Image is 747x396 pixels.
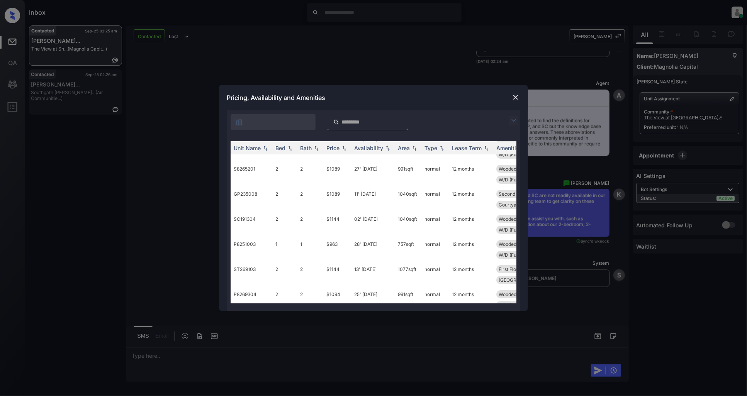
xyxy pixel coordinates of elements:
td: 991 sqft [395,162,421,187]
td: normal [421,212,449,237]
div: Amenities [496,145,522,151]
img: icon-zuma [509,116,518,125]
td: normal [421,262,449,287]
td: 2 [272,287,297,312]
td: P8269304 [231,287,272,312]
td: 25' [DATE] [351,287,395,312]
img: sorting [384,146,392,151]
div: Pricing, Availability and Amenities [219,85,528,110]
img: sorting [261,146,269,151]
span: W/D (Full Sized... [499,152,536,157]
div: Type [424,145,437,151]
span: [GEOGRAPHIC_DATA] [499,277,546,283]
td: 2 [297,287,323,312]
td: 13' [DATE] [351,262,395,287]
div: Availability [354,145,383,151]
td: ST269103 [231,262,272,287]
td: normal [421,287,449,312]
td: 02' [DATE] [351,212,395,237]
td: 991 sqft [395,287,421,312]
td: 2 [272,212,297,237]
span: W/D (Full Sized... [499,227,536,233]
td: 1077 sqft [395,262,421,287]
span: Wooded View [499,216,528,222]
td: 2 [297,212,323,237]
span: Wooded View [499,241,528,247]
td: normal [421,237,449,262]
span: First Floor [499,266,521,272]
img: close [512,93,520,101]
td: 2 [297,187,323,212]
td: 2 [297,162,323,187]
td: 2 [272,162,297,187]
td: 27' [DATE] [351,162,395,187]
td: $1144 [323,212,351,237]
td: 12 months [449,162,493,187]
div: Area [398,145,410,151]
td: 2 [297,262,323,287]
td: 2 [272,187,297,212]
td: S8265201 [231,162,272,187]
td: normal [421,187,449,212]
td: 757 sqft [395,237,421,262]
img: icon-zuma [333,118,339,125]
img: icon-zuma [235,118,243,126]
div: Bath [300,145,312,151]
td: 2 [272,262,297,287]
img: sorting [312,146,320,151]
td: 1040 sqft [395,187,421,212]
span: Second Floor [499,191,528,197]
div: Bed [275,145,285,151]
td: 1040 sqft [395,212,421,237]
td: 12 months [449,262,493,287]
span: W/D (Full Sized... [499,302,536,308]
span: Wooded View [499,291,528,297]
td: SC191304 [231,212,272,237]
span: Courtyard view [499,202,533,208]
img: sorting [286,146,294,151]
td: $1094 [323,287,351,312]
td: 12 months [449,237,493,262]
div: Lease Term [452,145,482,151]
span: W/D (Full Sized... [499,177,536,183]
td: $1089 [323,187,351,212]
td: 1 [297,237,323,262]
td: GP235008 [231,187,272,212]
td: 12 months [449,212,493,237]
td: 1 [272,237,297,262]
td: $963 [323,237,351,262]
td: P8251003 [231,237,272,262]
div: Price [326,145,340,151]
td: 12 months [449,287,493,312]
td: 28' [DATE] [351,237,395,262]
img: sorting [438,146,446,151]
td: normal [421,162,449,187]
span: Wooded View [499,166,528,172]
img: sorting [340,146,348,151]
span: W/D (Full Sized... [499,252,536,258]
td: 12 months [449,187,493,212]
td: 11' [DATE] [351,187,395,212]
img: sorting [482,146,490,151]
td: $1089 [323,162,351,187]
div: Unit Name [234,145,261,151]
td: $1144 [323,262,351,287]
img: sorting [411,146,418,151]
